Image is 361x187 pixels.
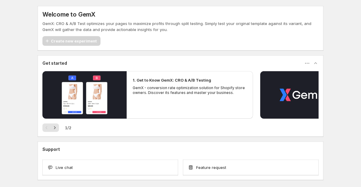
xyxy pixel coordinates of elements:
p: GemX: CRO & A/B Test optimizes your pages to maximize profits through split testing. Simply test ... [42,20,319,33]
h3: Get started [42,60,67,66]
span: 1 / 2 [65,125,71,131]
span: Feature request [196,164,226,170]
h5: Welcome to GemX [42,11,95,18]
h3: Support [42,146,60,152]
h2: 1. Get to Know GemX: CRO & A/B Testing [133,77,211,83]
p: GemX - conversion rate optimization solution for Shopify store owners. Discover its features and ... [133,86,247,95]
span: Live chat [56,164,73,170]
